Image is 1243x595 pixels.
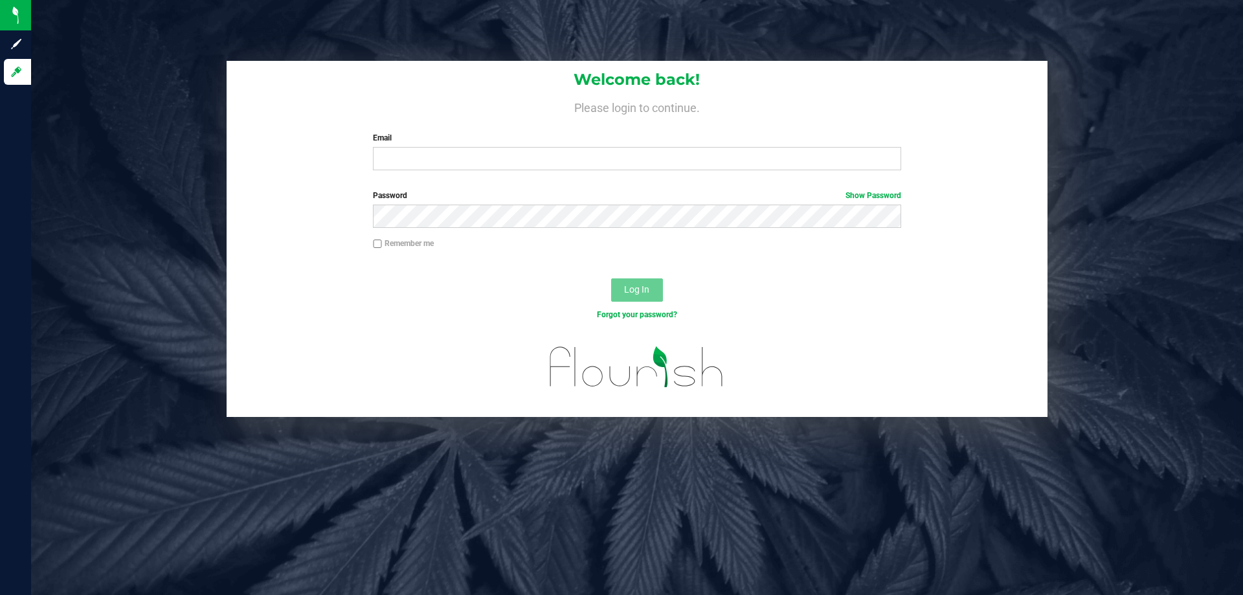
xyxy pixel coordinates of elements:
[624,284,649,295] span: Log In
[227,71,1047,88] h1: Welcome back!
[373,240,382,249] input: Remember me
[227,98,1047,114] h4: Please login to continue.
[611,278,663,302] button: Log In
[845,191,901,200] a: Show Password
[373,191,407,200] span: Password
[534,334,739,400] img: flourish_logo.svg
[10,65,23,78] inline-svg: Log in
[373,132,901,144] label: Email
[597,310,677,319] a: Forgot your password?
[10,38,23,51] inline-svg: Sign up
[373,238,434,249] label: Remember me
